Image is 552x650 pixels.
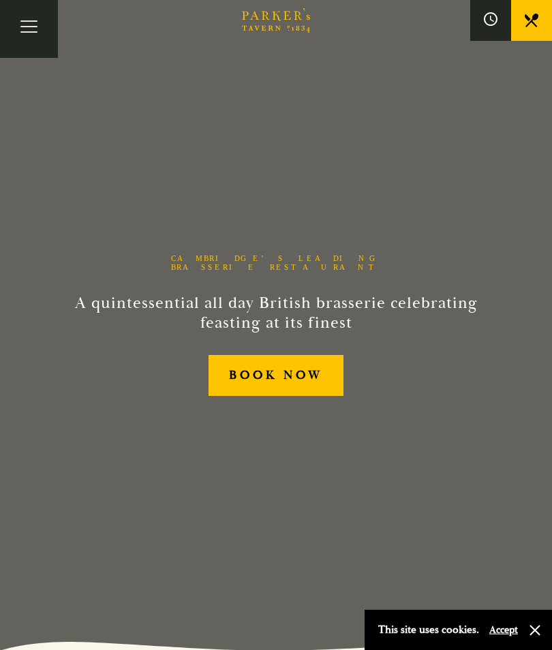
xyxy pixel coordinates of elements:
[378,620,479,640] p: This site uses cookies.
[528,623,542,637] button: Close and accept
[150,254,402,272] h1: Cambridge’s Leading Brasserie Restaurant
[489,623,518,636] button: Accept
[209,355,344,397] a: BOOK NOW
[74,294,478,333] h2: A quintessential all day British brasserie celebrating feasting at its finest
